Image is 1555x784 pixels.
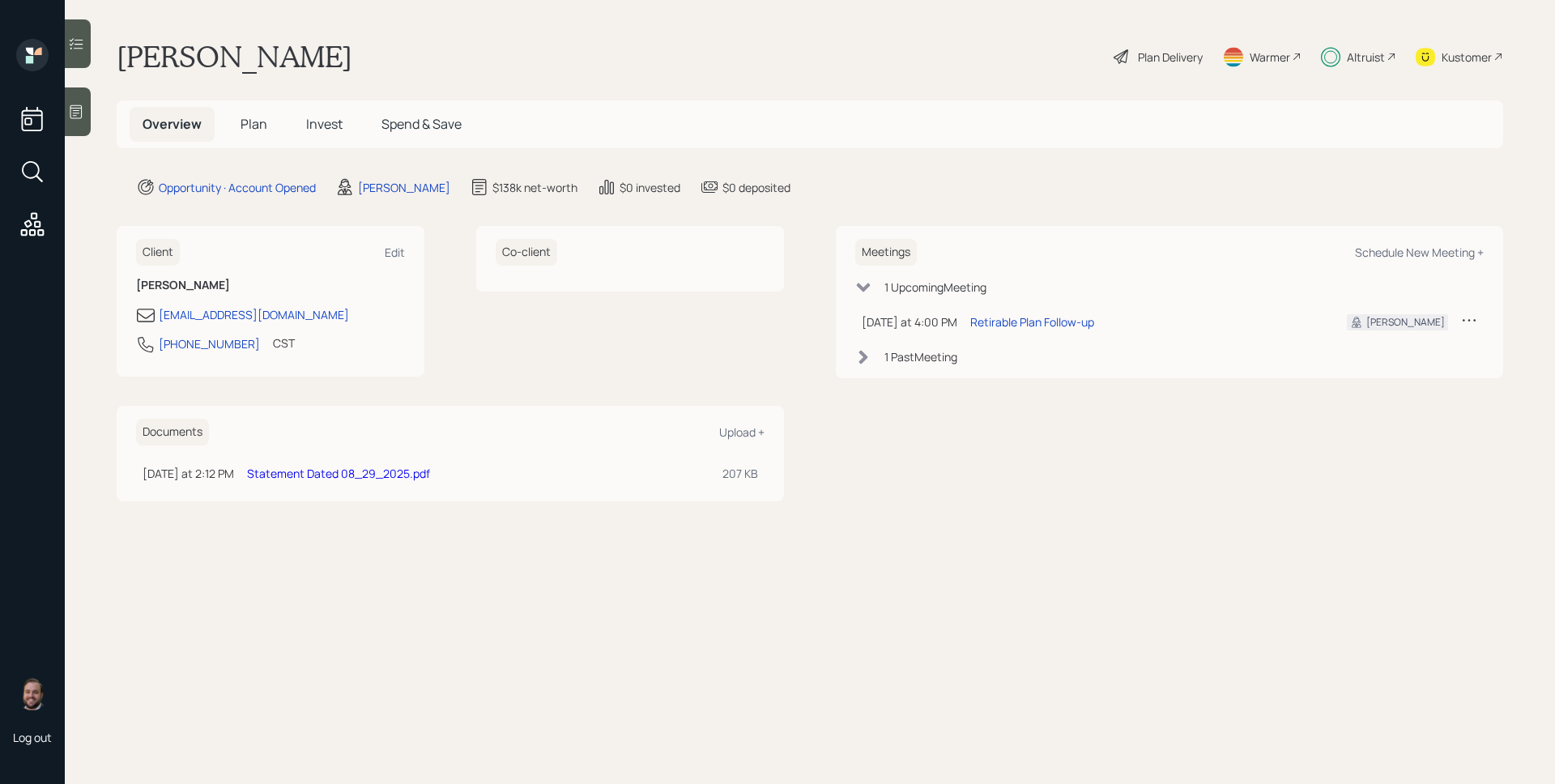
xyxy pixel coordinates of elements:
div: Log out [13,730,52,745]
div: Schedule New Meeting + [1355,245,1484,260]
div: Plan Delivery [1138,49,1203,66]
div: [EMAIL_ADDRESS][DOMAIN_NAME] [159,306,349,323]
h6: Documents [136,419,209,445]
div: [PERSON_NAME] [358,179,450,196]
div: Retirable Plan Follow-up [970,313,1094,330]
h1: [PERSON_NAME] [117,39,352,75]
div: Upload + [719,424,765,440]
div: Kustomer [1442,49,1492,66]
div: Opportunity · Account Opened [159,179,316,196]
div: [PERSON_NAME] [1366,315,1445,330]
span: Overview [143,115,202,133]
span: Invest [306,115,343,133]
span: Plan [241,115,267,133]
div: Edit [385,245,405,260]
div: [DATE] at 4:00 PM [862,313,957,330]
h6: Meetings [855,239,917,266]
div: $0 invested [620,179,680,196]
img: james-distasi-headshot.png [16,678,49,710]
div: [DATE] at 2:12 PM [143,465,234,482]
div: 1 Past Meeting [884,348,957,365]
div: Altruist [1347,49,1385,66]
div: $0 deposited [722,179,790,196]
div: CST [273,334,295,352]
h6: [PERSON_NAME] [136,279,405,292]
span: Spend & Save [381,115,462,133]
div: Warmer [1250,49,1290,66]
div: 207 KB [722,465,758,482]
div: $138k net-worth [492,179,577,196]
a: Statement Dated 08_29_2025.pdf [247,466,430,481]
div: [PHONE_NUMBER] [159,335,260,352]
div: 1 Upcoming Meeting [884,279,986,296]
h6: Co-client [496,239,557,266]
h6: Client [136,239,180,266]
